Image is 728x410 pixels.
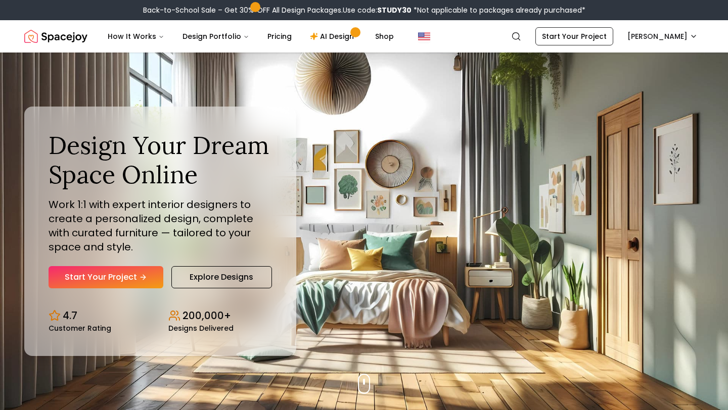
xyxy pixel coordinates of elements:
[143,5,585,15] div: Back-to-School Sale – Get 30% OFF All Design Packages.
[49,300,272,332] div: Design stats
[63,309,77,323] p: 4.7
[100,26,172,46] button: How It Works
[49,325,111,332] small: Customer Rating
[24,20,704,53] nav: Global
[24,26,87,46] img: Spacejoy Logo
[100,26,402,46] nav: Main
[171,266,272,288] a: Explore Designs
[183,309,231,323] p: 200,000+
[535,27,613,45] a: Start Your Project
[24,26,87,46] a: Spacejoy
[377,5,412,15] b: STUDY30
[621,27,704,45] button: [PERSON_NAME]
[49,197,272,254] p: Work 1:1 with expert interior designers to create a personalized design, complete with curated fu...
[49,131,272,189] h1: Design Your Dream Space Online
[174,26,257,46] button: Design Portfolio
[343,5,412,15] span: Use code:
[49,266,163,288] a: Start Your Project
[302,26,365,46] a: AI Design
[168,325,234,332] small: Designs Delivered
[418,30,430,42] img: United States
[367,26,402,46] a: Shop
[259,26,300,46] a: Pricing
[412,5,585,15] span: *Not applicable to packages already purchased*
